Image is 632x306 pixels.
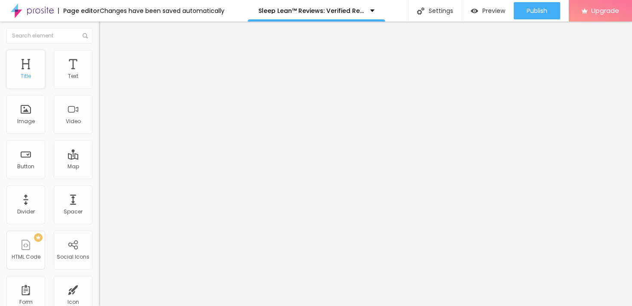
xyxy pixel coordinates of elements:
div: Map [67,164,79,170]
div: Text [68,73,78,79]
iframe: Editor [99,22,632,306]
div: Page editor [58,8,100,14]
button: Publish [514,2,560,19]
div: Icon [67,299,79,305]
div: Social Icons [57,254,89,260]
img: Icone [83,33,88,38]
div: Image [17,118,35,124]
div: Divider [17,209,35,215]
span: Preview [482,7,505,14]
span: Upgrade [591,7,619,14]
div: Title [21,73,31,79]
span: Publish [527,7,547,14]
img: view-1.svg [471,7,478,15]
input: Search element [6,28,92,43]
div: Changes have been saved automatically [100,8,224,14]
div: Button [17,164,34,170]
div: HTML Code [12,254,40,260]
p: Sleep Lean™ Reviews: Verified Results, Ingredient Science, and Expert Opinions [258,8,364,14]
div: Video [66,118,81,124]
div: Form [19,299,33,305]
div: Spacer [64,209,83,215]
button: Preview [462,2,514,19]
img: Icone [417,7,424,15]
